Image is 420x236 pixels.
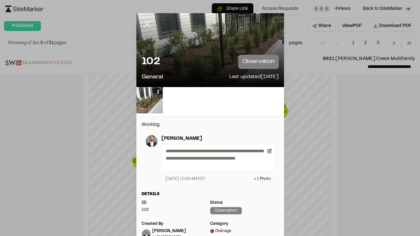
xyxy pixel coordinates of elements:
[142,121,279,129] p: Worklog
[142,55,160,69] p: 102
[238,55,278,69] p: observation
[142,191,279,197] div: Details
[146,135,157,147] img: photo
[210,228,279,234] div: Drainage
[254,176,271,182] div: + 1 Photo
[161,135,275,142] p: [PERSON_NAME]
[142,200,210,206] div: ID
[229,73,279,82] p: Last updated [DATE]
[142,221,210,227] div: Created by
[152,228,186,234] div: [PERSON_NAME]
[136,87,163,113] img: file
[142,73,163,82] p: General
[210,207,242,214] div: observation
[165,176,205,182] div: [DATE] 10:26 AM EDT
[142,207,210,213] div: 102
[210,200,279,206] div: Status
[210,221,279,227] div: category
